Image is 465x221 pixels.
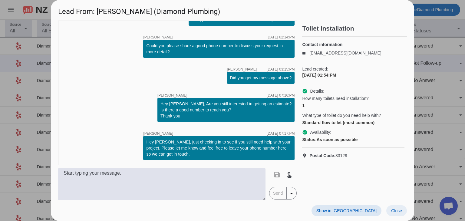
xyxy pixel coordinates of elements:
mat-icon: email [302,51,309,54]
div: [DATE] 02:14:PM [267,35,295,39]
span: Details: [310,88,324,94]
mat-icon: check_circle [302,88,308,94]
mat-icon: touch_app [285,171,293,178]
div: Standard flow toilet (most common) [302,120,404,126]
div: [DATE] 01:54:PM [302,72,404,78]
span: Lead created: [302,66,404,72]
span: [PERSON_NAME] [227,68,257,71]
span: [PERSON_NAME] [157,94,187,97]
span: What type of toilet do you need help with? [302,112,381,118]
div: As soon as possible [302,137,404,143]
span: Availability: [310,129,331,135]
span: [PERSON_NAME] [143,35,173,39]
div: 1 [302,103,404,109]
span: Show in [GEOGRAPHIC_DATA] [316,208,377,213]
mat-icon: check_circle [302,130,308,135]
button: Close [386,205,407,216]
div: [DATE] 07:16:PM [267,94,295,97]
div: Could you please share a good phone number to discuss your request in more detail?​ [146,43,292,55]
div: Hey [PERSON_NAME], just checking in to see if you still need help with your project. Please let m... [146,139,292,157]
button: Show in [GEOGRAPHIC_DATA] [312,205,381,216]
mat-icon: location_on [302,153,309,158]
div: Did you get my message above?​ [230,75,292,81]
strong: Postal Code: [309,153,335,158]
h4: Contact information [302,41,404,48]
div: [DATE] 03:15:PM [267,68,295,71]
mat-icon: arrow_drop_down [288,190,295,197]
div: Hey [PERSON_NAME], Are you still interested in getting an estimate? Is there a good number to rea... [160,101,292,119]
strong: Status: [302,137,316,142]
span: 33129 [309,153,347,159]
a: [EMAIL_ADDRESS][DOMAIN_NAME] [309,51,381,55]
h2: Toilet installation [302,25,407,31]
div: [DATE] 07:17:PM [267,132,295,135]
span: [PERSON_NAME] [143,132,173,135]
span: How many toilets need installation? [302,95,368,101]
span: Close [391,208,402,213]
